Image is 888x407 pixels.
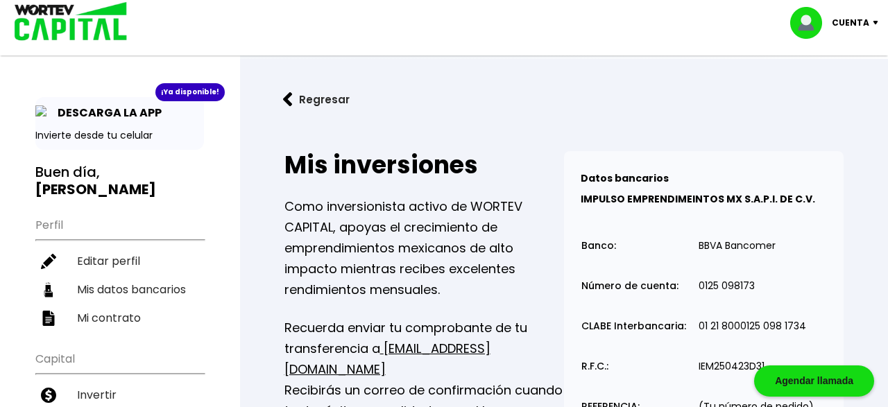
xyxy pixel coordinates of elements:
img: profile-image [790,7,832,39]
button: Regresar [262,81,370,118]
h3: Buen día, [35,164,204,198]
a: [EMAIL_ADDRESS][DOMAIN_NAME] [284,340,490,378]
p: 01 21 8000125 098 1734 [699,321,806,331]
p: Número de cuenta: [581,281,678,291]
h2: Mis inversiones [284,151,564,179]
b: Datos bancarios [581,171,669,185]
a: flecha izquierdaRegresar [262,81,866,118]
img: app-icon [35,105,51,121]
a: Mi contrato [35,304,204,332]
ul: Perfil [35,209,204,332]
img: contrato-icon.f2db500c.svg [41,311,56,326]
p: Banco: [581,241,616,251]
img: datos-icon.10cf9172.svg [41,282,56,297]
img: flecha izquierda [283,92,293,107]
a: Mis datos bancarios [35,275,204,304]
img: editar-icon.952d3147.svg [41,254,56,269]
p: CLABE Interbancaria: [581,321,686,331]
p: 0125 098173 [699,281,755,291]
p: R.F.C.: [581,361,608,372]
p: DESCARGA LA APP [51,104,162,121]
div: Agendar llamada [754,365,874,397]
img: invertir-icon.b3b967d7.svg [41,388,56,403]
b: [PERSON_NAME] [35,180,156,199]
p: Como inversionista activo de WORTEV CAPITAL, apoyas el crecimiento de emprendimientos mexicanos d... [284,196,564,300]
p: IEM250423D31 [699,361,765,372]
a: Editar perfil [35,247,204,275]
p: BBVA Bancomer [699,241,776,251]
div: ¡Ya disponible! [155,83,225,101]
img: icon-down [869,21,888,25]
b: IMPULSO EMPRENDIMEINTOS MX S.A.P.I. DE C.V. [581,192,815,206]
p: Cuenta [832,12,869,33]
p: Invierte desde tu celular [35,128,204,143]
